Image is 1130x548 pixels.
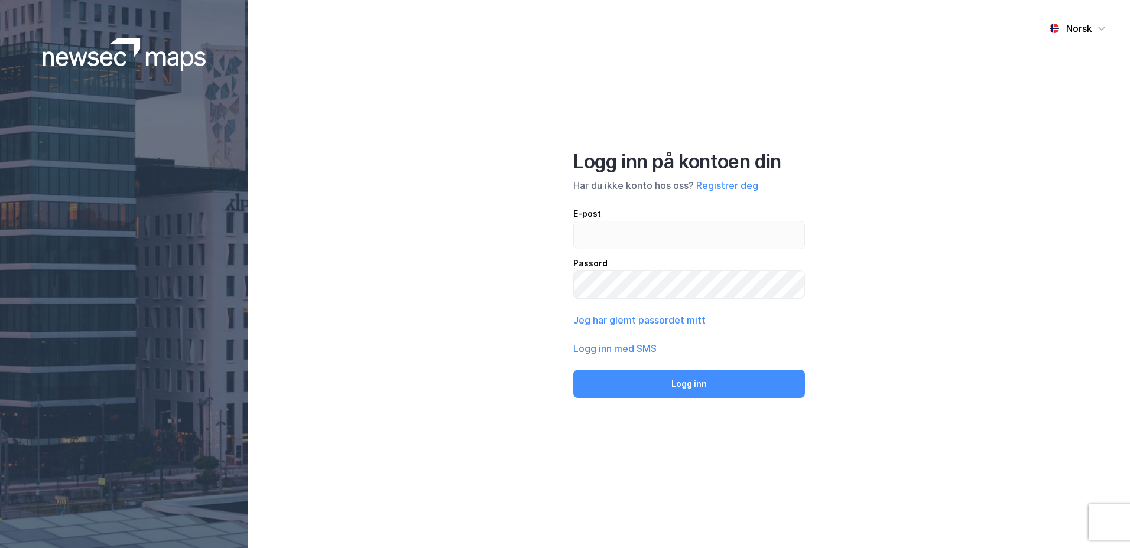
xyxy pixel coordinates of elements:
button: Jeg har glemt passordet mitt [573,313,706,327]
div: Passord [573,256,805,270]
button: Logg inn med SMS [573,341,657,355]
img: logoWhite.bf58a803f64e89776f2b079ca2356427.svg [43,38,206,71]
button: Registrer deg [696,178,758,193]
div: Har du ikke konto hos oss? [573,178,805,193]
button: Logg inn [573,370,805,398]
div: Logg inn på kontoen din [573,150,805,174]
div: E-post [573,207,805,221]
div: Norsk [1066,21,1092,35]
